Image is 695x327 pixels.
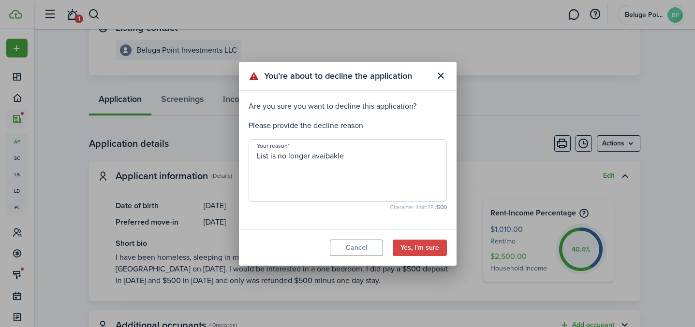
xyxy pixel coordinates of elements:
[264,70,412,83] span: You’re about to decline the application
[249,120,447,131] p: Please provide the decline reason
[249,100,447,112] p: Are you sure you want to decline this application?
[433,68,449,84] button: Close modal
[437,203,447,212] b: 500
[330,240,383,256] button: Cancel
[393,240,447,256] button: Yes, I'm sure
[249,204,447,210] small: Character limit: 28 /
